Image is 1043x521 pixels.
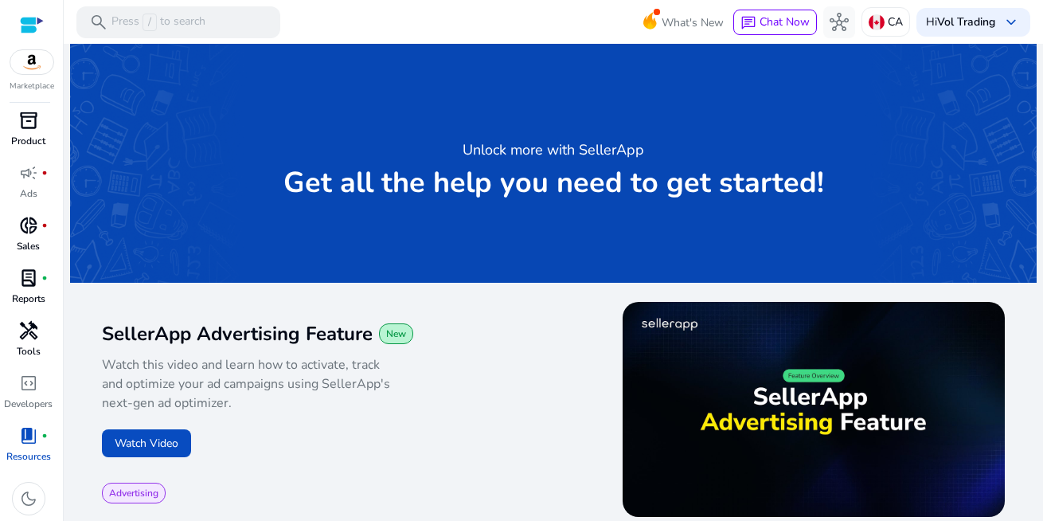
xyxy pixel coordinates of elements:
[143,14,157,31] span: /
[12,292,45,306] p: Reports
[102,321,373,347] span: SellerApp Advertising Feature
[1002,13,1021,32] span: keyboard_arrow_down
[102,429,191,457] button: Watch Video
[283,167,824,199] p: Get all the help you need to get started!
[41,170,48,176] span: fiber_manual_record
[20,186,37,201] p: Ads
[463,139,644,161] h3: Unlock more with SellerApp
[740,15,756,31] span: chat
[41,433,48,439] span: fiber_manual_record
[17,239,40,253] p: Sales
[111,14,205,31] p: Press to search
[109,487,158,499] span: Advertising
[6,449,51,464] p: Resources
[102,355,403,413] p: Watch this video and learn how to activate, track and optimize your ad campaigns using SellerApp'...
[4,397,53,411] p: Developers
[19,268,38,288] span: lab_profile
[19,489,38,508] span: dark_mode
[19,374,38,393] span: code_blocks
[41,275,48,281] span: fiber_manual_record
[888,8,903,36] p: CA
[19,216,38,235] span: donut_small
[926,17,995,28] p: Hi
[869,14,885,30] img: ca.svg
[662,9,724,37] span: What's New
[41,222,48,229] span: fiber_manual_record
[823,6,855,38] button: hub
[386,327,406,340] span: New
[19,111,38,130] span: inventory_2
[937,14,995,29] b: Vol Trading
[623,302,1005,517] img: maxresdefault.jpg
[19,426,38,445] span: book_4
[733,10,817,35] button: chatChat Now
[19,163,38,182] span: campaign
[10,80,54,92] p: Marketplace
[89,13,108,32] span: search
[17,344,41,358] p: Tools
[10,50,53,74] img: amazon.svg
[760,14,810,29] span: Chat Now
[11,134,45,148] p: Product
[830,13,849,32] span: hub
[19,321,38,340] span: handyman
